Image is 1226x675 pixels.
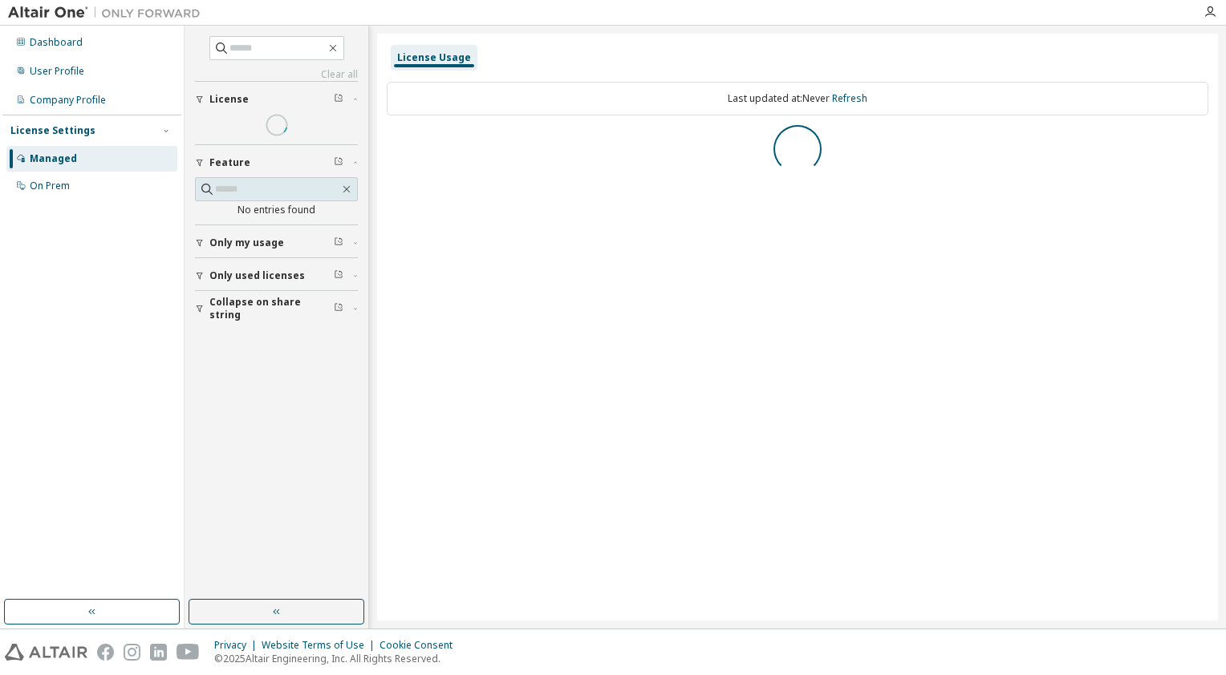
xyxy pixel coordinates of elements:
[195,258,358,293] button: Only used licenses
[397,51,471,64] div: License Usage
[195,225,358,261] button: Only my usage
[214,639,262,652] div: Privacy
[334,302,343,315] span: Clear filter
[150,644,167,661] img: linkedin.svg
[195,82,358,117] button: License
[124,644,140,661] img: instagram.svg
[195,145,358,180] button: Feature
[209,93,249,106] span: License
[262,639,380,652] div: Website Terms of Use
[177,644,200,661] img: youtube.svg
[5,644,87,661] img: altair_logo.svg
[334,236,343,249] span: Clear filter
[30,65,84,78] div: User Profile
[209,236,284,249] span: Only my usage
[209,156,250,169] span: Feature
[30,180,70,192] div: On Prem
[832,91,867,105] a: Refresh
[380,639,462,652] div: Cookie Consent
[97,644,114,661] img: facebook.svg
[30,152,77,165] div: Managed
[10,124,95,137] div: License Settings
[334,156,343,169] span: Clear filter
[334,269,343,282] span: Clear filter
[209,296,334,321] span: Collapse on share string
[30,36,83,49] div: Dashboard
[209,269,305,282] span: Only used licenses
[195,68,358,81] a: Clear all
[195,291,358,326] button: Collapse on share string
[214,652,462,665] p: © 2025 Altair Engineering, Inc. All Rights Reserved.
[334,93,343,106] span: Clear filter
[8,5,209,21] img: Altair One
[30,94,106,107] div: Company Profile
[195,204,358,216] div: No entries found
[387,82,1208,115] div: Last updated at: Never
